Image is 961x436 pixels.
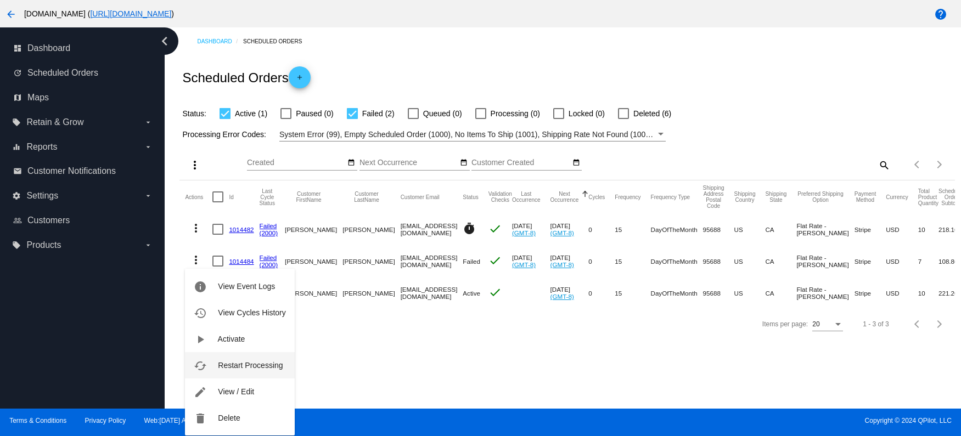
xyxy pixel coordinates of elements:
span: Delete [218,414,240,422]
mat-icon: edit [194,386,207,399]
span: View / Edit [218,387,254,396]
mat-icon: history [194,307,207,320]
mat-icon: delete [194,412,207,425]
span: View Event Logs [218,282,275,291]
span: View Cycles History [218,308,285,317]
span: Restart Processing [218,361,283,370]
mat-icon: cached [194,359,207,372]
mat-icon: info [194,280,207,293]
span: Activate [218,335,245,343]
mat-icon: play_arrow [194,333,207,346]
